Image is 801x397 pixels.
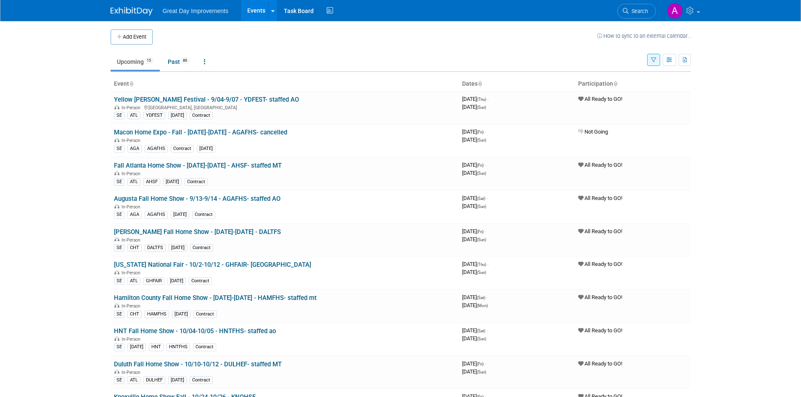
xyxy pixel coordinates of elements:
span: In-Person [122,237,143,243]
div: HNT [149,343,164,351]
a: Upcoming15 [111,54,160,70]
span: [DATE] [462,96,489,102]
div: Contract [190,112,213,119]
span: [DATE] [462,195,488,201]
span: [DATE] [462,228,486,234]
div: SE [114,376,124,384]
span: [DATE] [462,335,486,342]
span: (Sun) [477,138,486,142]
div: AGA [127,145,142,152]
img: In-Person Event [114,237,119,242]
span: [DATE] [462,162,486,168]
a: HNT Fall Home Show - 10/04-10/05 - HNTFHS- staffed ao [114,327,276,335]
span: (Sun) [477,237,486,242]
a: Augusta Fall Home Show - 9/13-9/14 - AGAFHS- staffed AO [114,195,280,202]
a: Hamilton County Fall Home Show - [DATE]-[DATE] - HAMFHS- staffed mt [114,294,317,302]
span: In-Person [122,270,143,276]
img: In-Person Event [114,204,119,208]
th: Dates [459,77,575,91]
span: - [485,360,486,367]
span: All Ready to GO! [578,294,622,300]
span: (Sun) [477,270,486,275]
span: - [485,129,486,135]
span: In-Person [122,204,143,210]
span: In-Person [122,171,143,176]
span: [DATE] [462,129,486,135]
a: Yellow [PERSON_NAME] Festival - 9/04-9/07 - YDFEST- staffed AO [114,96,299,103]
span: (Sun) [477,105,486,110]
span: [DATE] [462,104,486,110]
span: - [485,162,486,168]
div: [DATE] [167,277,186,285]
span: All Ready to GO! [578,228,622,234]
span: - [487,96,489,102]
div: SE [114,244,124,252]
div: Contract [190,244,213,252]
span: All Ready to GO! [578,261,622,267]
div: SE [114,211,124,218]
div: SE [114,145,124,152]
span: [DATE] [462,137,486,143]
a: Macon Home Expo - Fall - [DATE]-[DATE] - AGAFHS- cancelled [114,129,287,136]
a: Sort by Participation Type [613,80,617,87]
span: In-Person [122,105,143,110]
span: (Sun) [477,370,486,374]
a: Past86 [161,54,196,70]
div: [DATE] [197,145,215,152]
span: (Fri) [477,163,484,168]
th: Participation [575,77,691,91]
span: - [487,261,489,267]
button: Add Event [111,29,153,45]
a: Duluth Fall Home Show - 10/10-10/12 - DULHEF- staffed MT [114,360,282,368]
div: GHFAIR [143,277,164,285]
span: [DATE] [462,360,486,367]
span: (Sat) [477,295,485,300]
div: DULHEF [143,376,165,384]
span: - [485,228,486,234]
a: [PERSON_NAME] Fall Home Show - [DATE]-[DATE] - DALTFS [114,228,281,236]
span: Great Day Improvements [163,8,228,14]
div: Contract [185,178,208,186]
span: Search [629,8,648,14]
a: How to sync to an external calendar... [597,33,691,39]
img: In-Person Event [114,138,119,142]
div: AGAFHS [145,211,168,218]
span: (Fri) [477,362,484,366]
div: Contract [192,211,215,218]
div: Contract [190,376,213,384]
span: In-Person [122,337,143,342]
span: (Sun) [477,171,486,176]
a: Sort by Start Date [478,80,482,87]
span: [DATE] [462,261,489,267]
span: 86 [180,58,190,64]
span: [DATE] [462,236,486,242]
span: (Mon) [477,303,488,308]
div: ATL [127,112,140,119]
div: Contract [171,145,194,152]
div: YDFEST [143,112,165,119]
span: All Ready to GO! [578,360,622,367]
span: All Ready to GO! [578,162,622,168]
img: In-Person Event [114,337,119,341]
div: Contract [189,277,212,285]
span: [DATE] [462,269,486,275]
span: [DATE] [462,203,486,209]
span: [DATE] [462,327,488,334]
a: Search [617,4,656,18]
span: (Sat) [477,329,485,333]
div: [DATE] [172,310,190,318]
div: [DATE] [127,343,146,351]
img: In-Person Event [114,105,119,109]
div: ATL [127,376,140,384]
div: AHSF [143,178,160,186]
div: DALTFS [145,244,166,252]
div: [DATE] [171,211,189,218]
div: [DATE] [168,112,187,119]
span: - [486,195,488,201]
span: (Thu) [477,262,486,267]
div: SE [114,310,124,318]
span: [DATE] [462,170,486,176]
span: (Thu) [477,97,486,102]
a: Fall Atlanta Home Show - [DATE]-[DATE] - AHSF- staffed MT [114,162,282,169]
img: In-Person Event [114,303,119,308]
